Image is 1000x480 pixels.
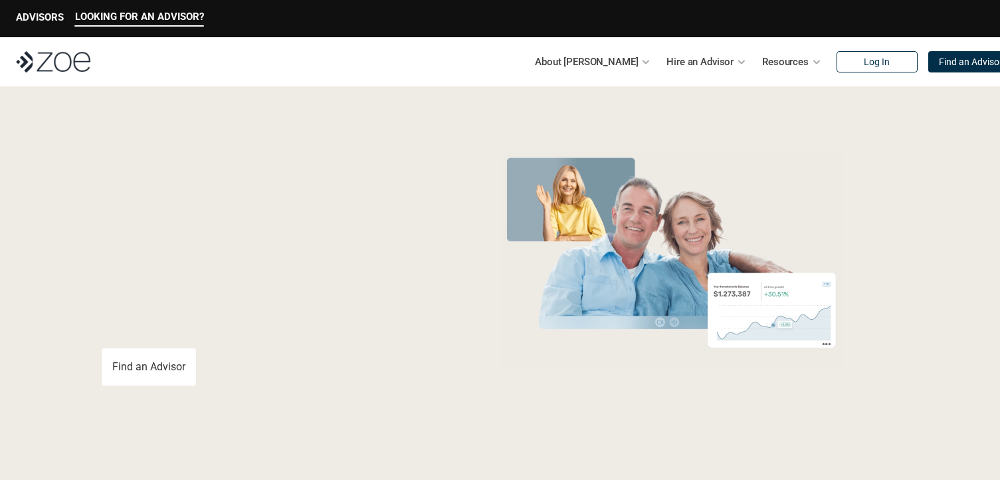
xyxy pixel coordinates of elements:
[535,52,638,72] p: About [PERSON_NAME]
[112,360,185,373] p: Find an Advisor
[762,52,809,72] p: Resources
[102,300,445,332] p: You deserve an advisor you can trust. [PERSON_NAME], hire, and invest with vetted, fiduciary, fin...
[487,376,856,383] em: The information in the visuals above is for illustrative purposes only and does not represent an ...
[16,11,64,23] p: ADVISORS
[75,11,204,23] p: LOOKING FOR AN ADVISOR?
[102,191,370,287] span: with a Financial Advisor
[102,147,397,198] span: Grow Your Wealth
[837,51,918,72] a: Log In
[864,57,890,68] p: Log In
[102,348,196,386] a: Find an Advisor
[666,52,734,72] p: Hire an Advisor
